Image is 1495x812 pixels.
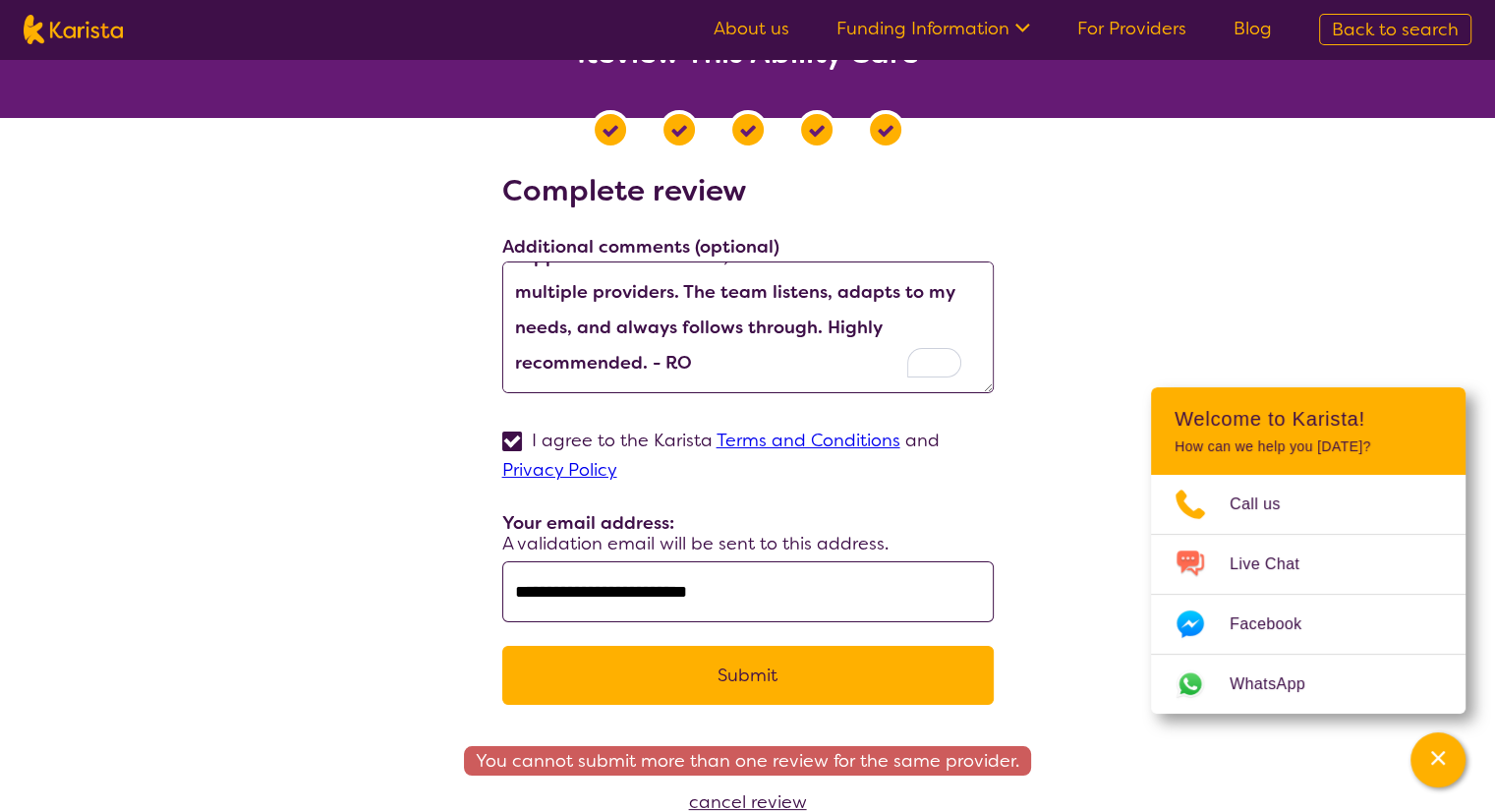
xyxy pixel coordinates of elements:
a: Funding Information [836,17,1030,40]
a: Terms and Conditions [717,429,900,452]
span: Facebook [1230,609,1325,639]
label: Your email address: [502,511,674,535]
ul: Choose channel [1151,475,1466,714]
span: Call us [1230,490,1304,519]
span: WhatsApp [1230,669,1329,699]
a: Back to search [1319,14,1471,45]
label: Additional comments (optional) [502,235,779,259]
label: I agree to the Karista and [502,429,940,482]
div: Channel Menu [1151,387,1466,714]
p: How can we help you [DATE]? [1175,438,1442,455]
button: Channel Menu [1410,732,1466,787]
a: Web link opens in a new tab. [1151,655,1466,714]
a: Privacy Policy [502,458,617,482]
a: For Providers [1077,17,1186,40]
span: You cannot submit more than one review for the same provider. [464,746,1031,776]
span: Back to search [1332,18,1459,41]
p: A validation email will be sent to this address. [502,532,994,555]
h2: Review This Ability Care [24,35,1471,71]
textarea: To enrich screen reader interactions, please activate Accessibility in Grammarly extension settings [502,261,994,393]
img: Karista logo [24,15,123,44]
a: Blog [1234,17,1272,40]
button: Submit [502,646,994,705]
span: Live Chat [1230,550,1323,579]
h2: Welcome to Karista! [1175,407,1442,431]
h2: Complete review [502,173,994,208]
a: About us [714,17,789,40]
